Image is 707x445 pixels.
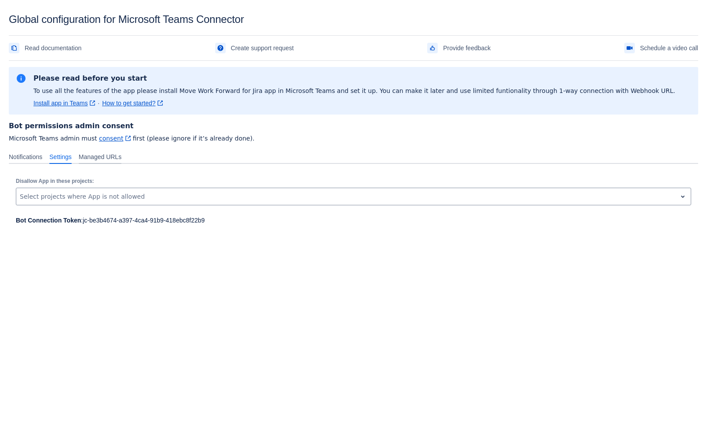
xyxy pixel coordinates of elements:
p: Disallow App in these projects: [16,178,691,184]
span: feedback [429,44,436,52]
a: Create support request [215,41,294,55]
h2: Please read before you start [33,74,675,83]
span: Notifications [9,152,42,161]
span: Managed URLs [79,152,121,161]
a: Provide feedback [427,41,491,55]
strong: Bot Connection Token [16,217,81,224]
h4: Bot permissions admin consent [9,122,698,130]
span: documentation [11,44,18,52]
a: Schedule a video call [624,41,698,55]
div: Global configuration for Microsoft Teams Connector [9,13,698,26]
span: Provide feedback [443,41,491,55]
span: support [217,44,224,52]
a: Install app in Teams [33,99,95,108]
span: Schedule a video call [640,41,698,55]
div: : jc-be3b4674-a397-4ca4-91b9-418ebc8f22b9 [16,216,691,225]
span: videoCall [626,44,633,52]
span: information [16,73,26,84]
a: consent [99,135,131,142]
a: How to get started? [102,99,163,108]
span: Settings [49,152,72,161]
span: open [678,191,688,202]
a: Read documentation [9,41,81,55]
span: Read documentation [25,41,81,55]
span: Create support request [231,41,294,55]
p: To use all the features of the app please install Move Work Forward for Jira app in Microsoft Tea... [33,86,675,95]
span: Microsoft Teams admin must first (please ignore if it’s already done). [9,134,698,143]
